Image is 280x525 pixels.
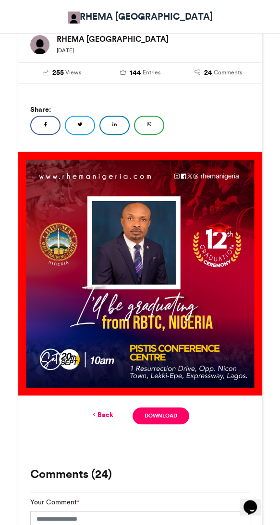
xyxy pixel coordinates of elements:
img: Entry download [18,152,262,395]
img: RHEMA NIGERIA [68,12,80,24]
a: 24 Comments [186,68,250,78]
span: 255 [52,68,64,78]
a: 255 Views [30,68,94,78]
span: 24 [204,68,212,78]
a: Back [91,410,113,420]
iframe: chat widget [240,487,270,515]
span: Views [65,68,81,77]
a: 144 Entries [108,68,172,78]
small: [DATE] [57,47,74,54]
h5: Share: [30,103,250,116]
img: RHEMA NIGERIA [30,35,49,54]
h6: RHEMA [GEOGRAPHIC_DATA] [57,35,250,43]
span: Comments [214,68,242,77]
h3: Comments (24) [30,468,250,480]
label: Your Comment [30,497,79,507]
span: Entries [142,68,160,77]
span: 144 [129,68,141,78]
a: RHEMA [GEOGRAPHIC_DATA] [68,10,213,24]
a: Download [133,407,189,424]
